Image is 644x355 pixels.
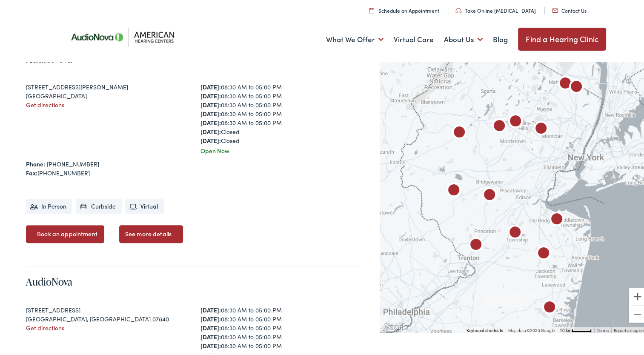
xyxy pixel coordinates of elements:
a: Blog [493,22,508,54]
img: Google [382,320,410,331]
a: Contact Us [552,5,587,12]
div: [PHONE_NUMBER] [26,167,361,176]
button: Keyboard shortcuts [467,326,503,332]
a: What We Offer [326,22,384,54]
div: AudioNova [547,208,567,229]
a: See more details [119,223,183,241]
li: Curbside [76,197,122,212]
a: Open this area in Google Maps (opens a new window) [382,320,410,331]
strong: [DATE]: [200,331,220,339]
strong: Fax: [26,167,37,175]
span: 10 km [560,326,572,331]
div: AudioNova [505,110,526,131]
div: AudioNova [566,76,587,96]
div: [GEOGRAPHIC_DATA], [GEOGRAPHIC_DATA] 07840 [26,313,187,322]
strong: [DATE]: [200,313,220,321]
div: AudioNova [466,234,486,254]
div: [GEOGRAPHIC_DATA] [26,90,187,99]
li: Virtual [125,197,164,212]
strong: [DATE]: [200,126,220,134]
a: Take Online [MEDICAL_DATA] [455,5,536,12]
a: Virtual Care [394,22,434,54]
div: Open Now [200,145,361,154]
strong: Phone: [26,158,45,166]
a: Find a Hearing Clinic [518,26,606,49]
a: Get directions [26,99,64,107]
div: AudioNova [444,179,464,200]
div: AudioNova [479,184,500,204]
div: AudioNova [539,296,560,317]
strong: [DATE]: [200,304,220,312]
div: AudioNova [449,121,469,142]
div: AudioNova [555,72,575,93]
strong: [DATE]: [200,90,220,98]
span: Map data ©2025 Google [508,326,555,331]
img: utility icon [455,6,461,11]
div: American Hearing Centers by AudioNova [531,117,551,138]
strong: [DATE]: [200,322,220,330]
a: Terms [597,326,609,331]
a: About Us [444,22,483,54]
strong: [DATE]: [200,99,220,107]
a: [PHONE_NUMBER] [47,158,99,166]
strong: [DATE]: [200,81,220,89]
img: utility icon [369,6,374,11]
div: [STREET_ADDRESS] [26,304,187,313]
div: [STREET_ADDRESS][PERSON_NAME] [26,81,187,90]
a: Get directions [26,322,64,330]
strong: [DATE]: [200,135,220,143]
a: AudioNova [26,273,72,287]
a: Schedule an Appointment [369,5,439,12]
img: utility icon [552,7,558,11]
a: Book an appointment [26,223,104,241]
div: AudioNova [533,242,554,263]
div: American Hearing Centers by AudioNova [489,115,509,135]
button: Map Scale: 10 km per 43 pixels [557,325,594,331]
li: In Person [26,197,72,212]
div: 08:30 AM to 05:00 PM 08:30 AM to 05:00 PM 08:30 AM to 05:00 PM 08:30 AM to 05:00 PM 08:30 AM to 0... [200,81,361,143]
div: AudioNova [505,221,525,242]
strong: [DATE]: [200,108,220,116]
strong: [DATE]: [200,117,220,125]
strong: [DATE]: [200,340,220,348]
